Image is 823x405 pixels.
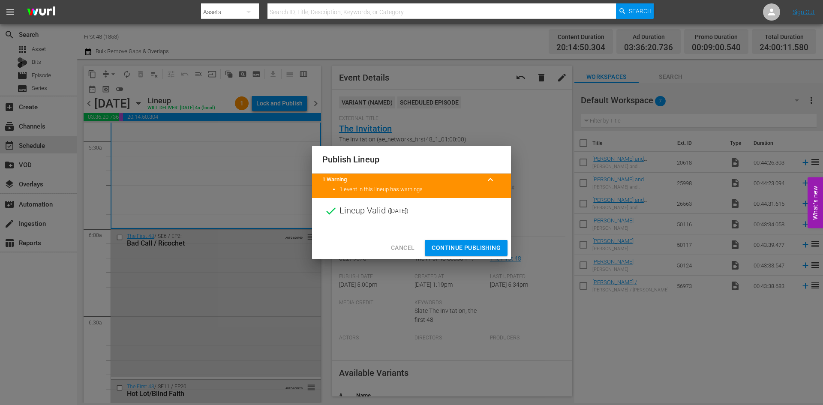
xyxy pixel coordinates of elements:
[808,177,823,228] button: Open Feedback Widget
[5,7,15,17] span: menu
[312,198,511,224] div: Lineup Valid
[629,3,652,19] span: Search
[388,204,408,217] span: ( [DATE] )
[425,240,508,256] button: Continue Publishing
[384,240,421,256] button: Cancel
[480,169,501,190] button: keyboard_arrow_up
[432,243,501,253] span: Continue Publishing
[339,186,501,194] li: 1 event in this lineup has warnings.
[322,176,480,184] title: 1 Warning
[485,174,496,185] span: keyboard_arrow_up
[793,9,815,15] a: Sign Out
[322,153,501,166] h2: Publish Lineup
[21,2,62,22] img: ans4CAIJ8jUAAAAAAAAAAAAAAAAAAAAAAAAgQb4GAAAAAAAAAAAAAAAAAAAAAAAAJMjXAAAAAAAAAAAAAAAAAAAAAAAAgAT5G...
[391,243,415,253] span: Cancel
